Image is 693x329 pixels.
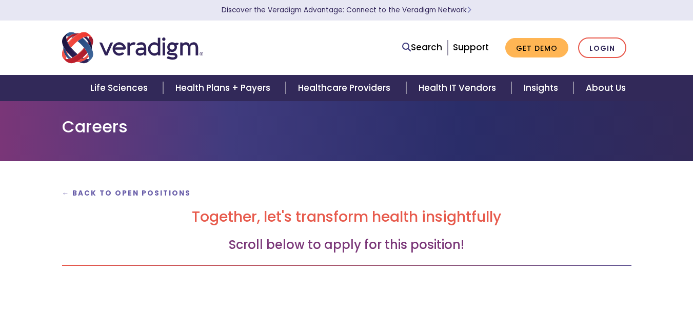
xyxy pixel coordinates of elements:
[62,208,631,226] h2: Together, let's transform health insightfully
[467,5,471,15] span: Learn More
[406,75,511,101] a: Health IT Vendors
[163,75,286,101] a: Health Plans + Payers
[573,75,638,101] a: About Us
[402,41,442,54] a: Search
[505,38,568,58] a: Get Demo
[578,37,626,59] a: Login
[78,75,163,101] a: Life Sciences
[62,117,631,137] h1: Careers
[62,238,631,253] h3: Scroll below to apply for this position!
[453,41,489,53] a: Support
[222,5,471,15] a: Discover the Veradigm Advantage: Connect to the Veradigm NetworkLearn More
[62,188,191,198] a: ← Back to Open Positions
[511,75,573,101] a: Insights
[286,75,406,101] a: Healthcare Providers
[62,31,203,65] img: Veradigm logo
